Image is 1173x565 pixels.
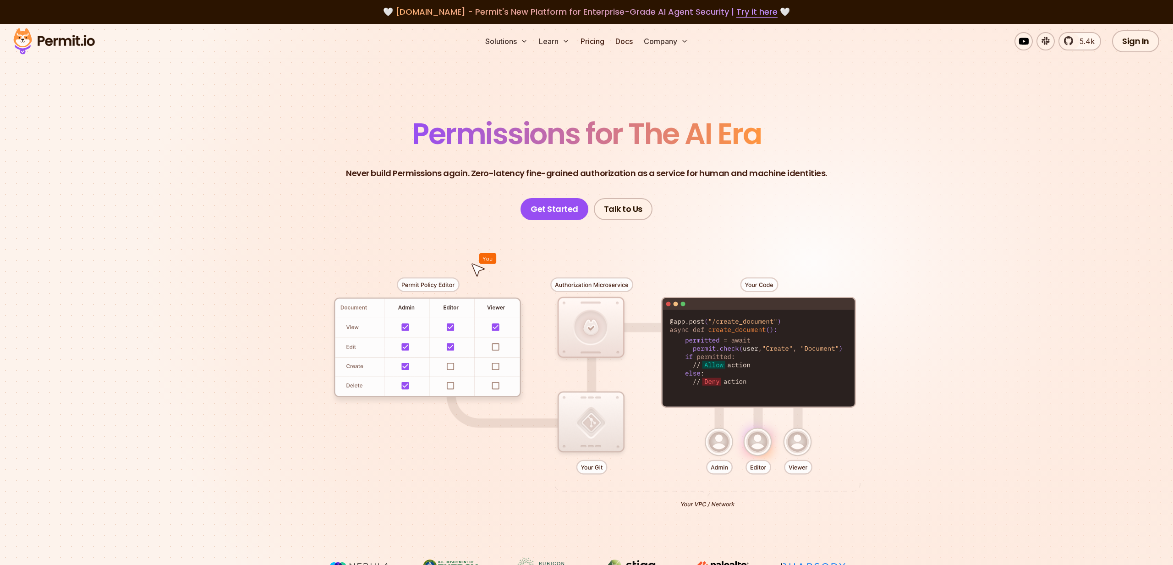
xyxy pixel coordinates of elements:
span: [DOMAIN_NAME] - Permit's New Platform for Enterprise-Grade AI Agent Security | [395,6,778,17]
span: Permissions for The AI Era [412,113,761,154]
a: 5.4k [1058,32,1101,50]
div: 🤍 🤍 [22,6,1151,18]
a: Docs [612,32,636,50]
a: Try it here [736,6,778,18]
p: Never build Permissions again. Zero-latency fine-grained authorization as a service for human and... [346,167,827,180]
span: 5.4k [1074,36,1095,47]
button: Solutions [482,32,532,50]
a: Sign In [1112,30,1159,52]
button: Company [640,32,692,50]
a: Pricing [577,32,608,50]
a: Talk to Us [594,198,652,220]
a: Get Started [521,198,588,220]
button: Learn [535,32,573,50]
img: Permit logo [9,26,99,57]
